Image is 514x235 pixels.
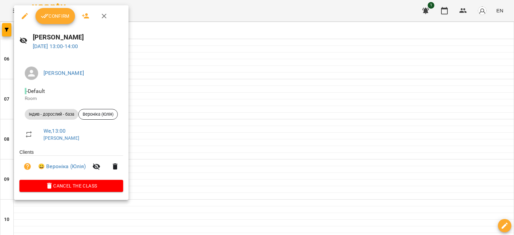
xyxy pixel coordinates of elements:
[33,32,123,42] h6: [PERSON_NAME]
[44,128,66,134] a: We , 13:00
[19,180,123,192] button: Cancel the class
[35,8,75,24] button: Confirm
[78,109,118,120] div: Вероніка (Юлія)
[25,182,118,190] span: Cancel the class
[19,158,35,174] button: Unpaid. Bill the attendance?
[25,95,118,102] p: Room
[33,43,78,49] a: [DATE] 13:00-14:00
[41,12,70,20] span: Confirm
[25,88,46,94] span: - Default
[19,149,123,180] ul: Clients
[44,135,79,141] a: [PERSON_NAME]
[79,111,117,117] span: Вероніка (Юлія)
[38,162,86,170] a: 😀 Вероніка (Юлія)
[25,111,78,117] span: Індив - дорослий - база
[44,70,84,76] a: [PERSON_NAME]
